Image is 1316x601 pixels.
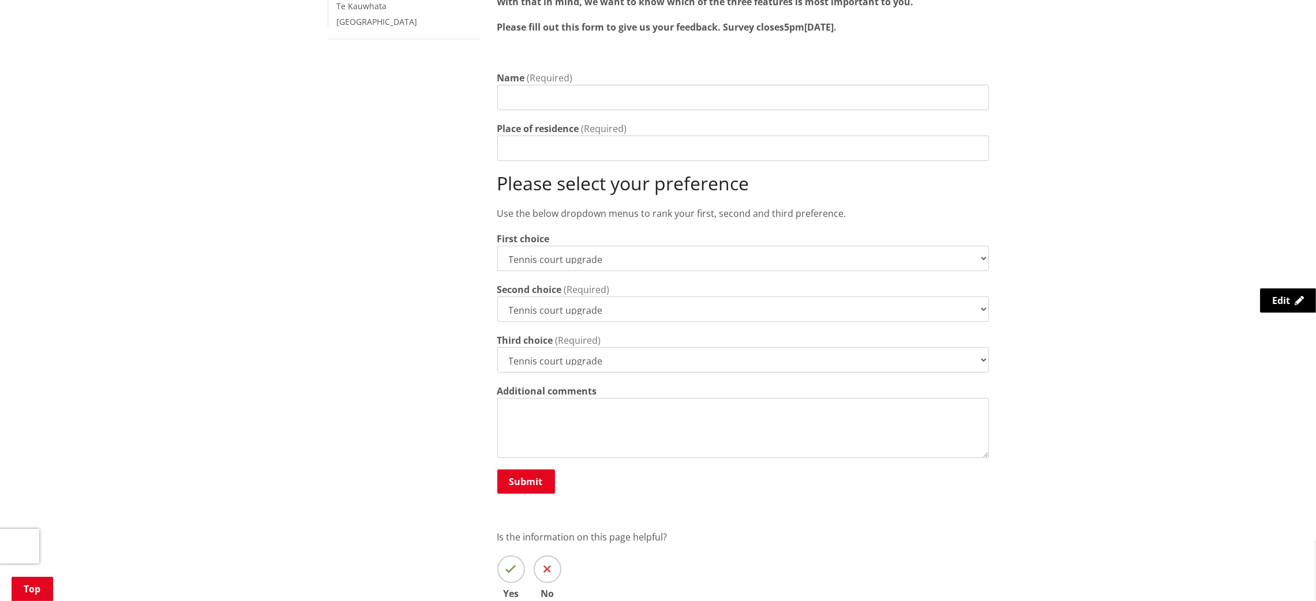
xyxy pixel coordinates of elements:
a: Te Kauwhata [337,1,387,12]
label: First choice [497,232,550,246]
button: Submit [497,469,555,494]
span: (Required) [527,72,573,84]
span: (Required) [556,334,601,347]
a: Top [12,577,53,601]
label: Second choice [497,283,562,296]
iframe: Messenger Launcher [1263,553,1304,594]
p: Is the information on this page helpful? [497,530,989,544]
strong: Please fill out this form to give us your feedback. Survey closes [497,21,785,33]
h2: Please select your preference [497,172,989,194]
label: Third choice [497,333,553,347]
label: Name [497,71,525,85]
a: Edit [1260,288,1316,313]
label: Place of residence [497,122,579,136]
p: Use the below dropdown menus to rank your first, second and third preference. [497,206,989,220]
label: Additional comments [497,384,597,398]
strong: 5pm[DATE]. [785,21,837,33]
span: (Required) [582,122,627,135]
span: No [534,589,561,598]
a: [GEOGRAPHIC_DATA] [337,16,418,27]
span: Edit [1272,294,1290,307]
span: Yes [497,589,525,598]
span: (Required) [564,283,610,296]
